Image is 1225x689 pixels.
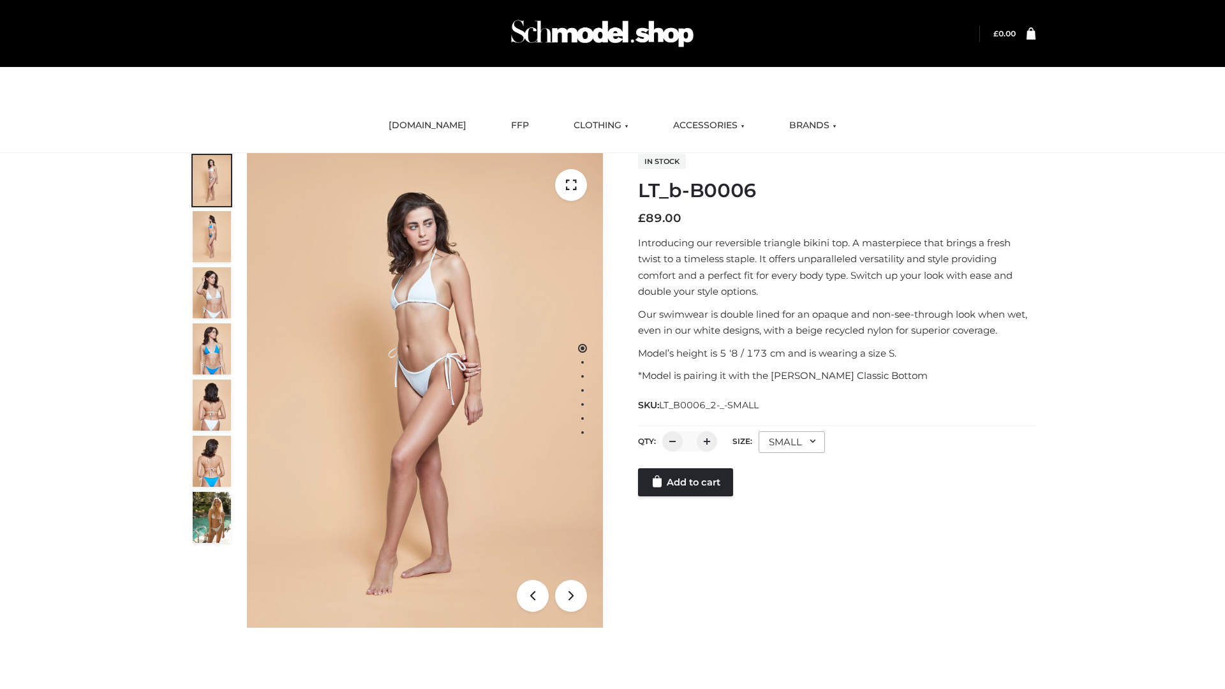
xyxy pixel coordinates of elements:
span: SKU: [638,397,760,413]
p: Our swimwear is double lined for an opaque and non-see-through look when wet, even in our white d... [638,306,1036,339]
img: ArielClassicBikiniTop_CloudNine_AzureSky_OW114ECO_4-scaled.jpg [193,323,231,374]
p: Introducing our reversible triangle bikini top. A masterpiece that brings a fresh twist to a time... [638,235,1036,300]
a: CLOTHING [564,112,638,140]
p: *Model is pairing it with the [PERSON_NAME] Classic Bottom [638,367,1036,384]
label: Size: [732,436,752,446]
bdi: 89.00 [638,211,681,225]
a: Add to cart [638,468,733,496]
a: ACCESSORIES [664,112,754,140]
p: Model’s height is 5 ‘8 / 173 cm and is wearing a size S. [638,345,1036,362]
img: ArielClassicBikiniTop_CloudNine_AzureSky_OW114ECO_7-scaled.jpg [193,380,231,431]
span: £ [638,211,646,225]
img: ArielClassicBikiniTop_CloudNine_AzureSky_OW114ECO_8-scaled.jpg [193,436,231,487]
img: ArielClassicBikiniTop_CloudNine_AzureSky_OW114ECO_1 [247,153,603,628]
span: £ [993,29,999,38]
span: LT_B0006_2-_-SMALL [659,399,759,411]
a: BRANDS [780,112,846,140]
a: [DOMAIN_NAME] [379,112,476,140]
span: In stock [638,154,686,169]
div: SMALL [759,431,825,453]
bdi: 0.00 [993,29,1016,38]
img: ArielClassicBikiniTop_CloudNine_AzureSky_OW114ECO_2-scaled.jpg [193,211,231,262]
img: Arieltop_CloudNine_AzureSky2.jpg [193,492,231,543]
img: Schmodel Admin 964 [507,8,698,59]
img: ArielClassicBikiniTop_CloudNine_AzureSky_OW114ECO_3-scaled.jpg [193,267,231,318]
img: ArielClassicBikiniTop_CloudNine_AzureSky_OW114ECO_1-scaled.jpg [193,155,231,206]
h1: LT_b-B0006 [638,179,1036,202]
label: QTY: [638,436,656,446]
a: FFP [501,112,538,140]
a: £0.00 [993,29,1016,38]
